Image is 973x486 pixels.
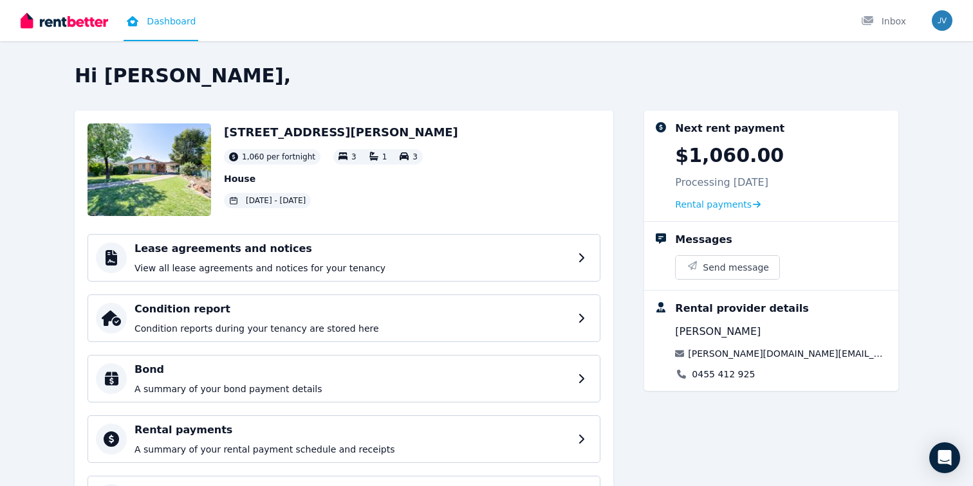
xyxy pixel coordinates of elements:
h4: Bond [134,362,570,377]
h2: [STREET_ADDRESS][PERSON_NAME] [224,123,458,141]
div: Inbox [861,15,906,28]
a: [PERSON_NAME][DOMAIN_NAME][EMAIL_ADDRESS][PERSON_NAME][DOMAIN_NAME] [688,347,888,360]
div: Next rent payment [675,121,784,136]
div: Rental provider details [675,301,808,316]
span: [PERSON_NAME] [675,324,761,339]
img: Jelena Vukcevic [932,10,952,31]
p: A summary of your rental payment schedule and receipts [134,443,570,456]
img: RentBetter [21,11,108,30]
span: 3 [412,152,418,161]
span: 1 [382,152,387,161]
span: 3 [351,152,357,161]
p: House [224,172,458,185]
div: Open Intercom Messenger [929,442,960,473]
h2: Hi [PERSON_NAME], [75,64,898,87]
p: View all lease agreements and notices for your tenancy [134,262,570,274]
span: [DATE] - [DATE] [246,195,306,206]
span: Send message [703,261,769,274]
span: 1,060 per fortnight [242,152,315,162]
button: Send message [676,256,779,279]
a: Rental payments [675,198,761,211]
div: Messages [675,232,732,248]
p: A summary of your bond payment details [134,382,570,395]
h4: Condition report [134,301,570,317]
p: $1,060.00 [675,144,784,167]
p: Processing [DATE] [675,175,768,190]
img: Property Url [88,123,211,216]
a: 0455 412 925 [692,368,755,381]
span: Rental payments [675,198,752,211]
p: Condition reports during your tenancy are stored here [134,322,570,335]
h4: Lease agreements and notices [134,241,570,256]
h4: Rental payments [134,422,570,438]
